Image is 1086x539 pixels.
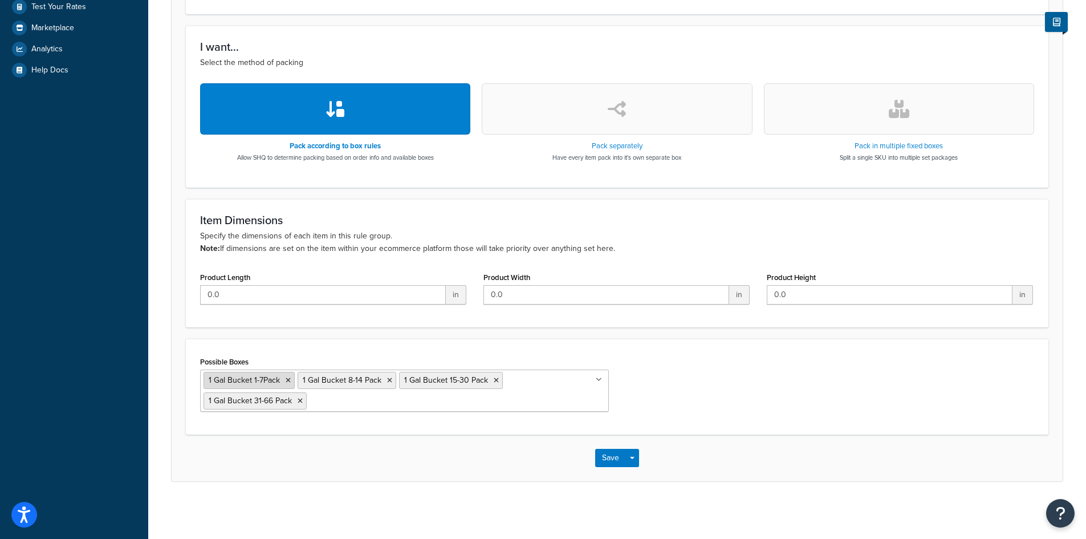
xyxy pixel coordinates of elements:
[200,56,1034,69] p: Select the method of packing
[9,60,140,80] a: Help Docs
[200,40,1034,53] h3: I want...
[200,273,250,282] label: Product Length
[200,358,249,366] label: Possible Boxes
[1012,285,1033,305] span: in
[9,39,140,59] a: Analytics
[9,18,140,38] a: Marketplace
[840,153,958,162] p: Split a single SKU into multiple set packages
[31,44,63,54] span: Analytics
[209,395,292,407] span: 1 Gal Bucket 31-66 Pack
[200,214,1034,226] h3: Item Dimensions
[31,66,68,75] span: Help Docs
[200,242,220,254] b: Note:
[200,230,1034,255] p: Specify the dimensions of each item in this rule group. If dimensions are set on the item within ...
[1046,499,1075,528] button: Open Resource Center
[31,23,74,33] span: Marketplace
[209,374,280,386] span: 1 Gal Bucket 1-7Pack
[1045,12,1068,32] button: Show Help Docs
[552,153,681,162] p: Have every item pack into it's own separate box
[404,374,488,386] span: 1 Gal Bucket 15-30 Pack
[840,142,958,150] h3: Pack in multiple fixed boxes
[767,273,816,282] label: Product Height
[729,285,750,305] span: in
[483,273,530,282] label: Product Width
[237,153,434,162] p: Allow SHQ to determine packing based on order info and available boxes
[237,142,434,150] h3: Pack according to box rules
[31,2,86,12] span: Test Your Rates
[552,142,681,150] h3: Pack separately
[595,449,626,467] button: Save
[303,374,381,386] span: 1 Gal Bucket 8-14 Pack
[446,285,466,305] span: in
